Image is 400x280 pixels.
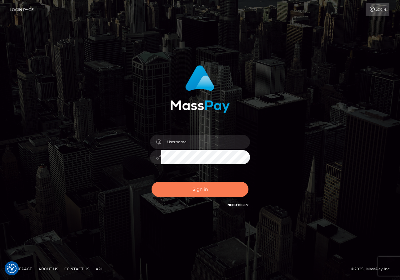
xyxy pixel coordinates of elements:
[7,264,17,273] button: Consent Preferences
[366,3,389,16] a: Login
[7,264,35,274] a: Homepage
[161,135,250,149] input: Username...
[170,65,230,113] img: MassPay Login
[227,203,248,207] a: Need Help?
[62,264,92,274] a: Contact Us
[7,264,17,273] img: Revisit consent button
[351,266,395,273] div: © 2025 , MassPay Inc.
[36,264,61,274] a: About Us
[93,264,105,274] a: API
[152,182,248,197] button: Sign in
[10,3,34,16] a: Login Page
